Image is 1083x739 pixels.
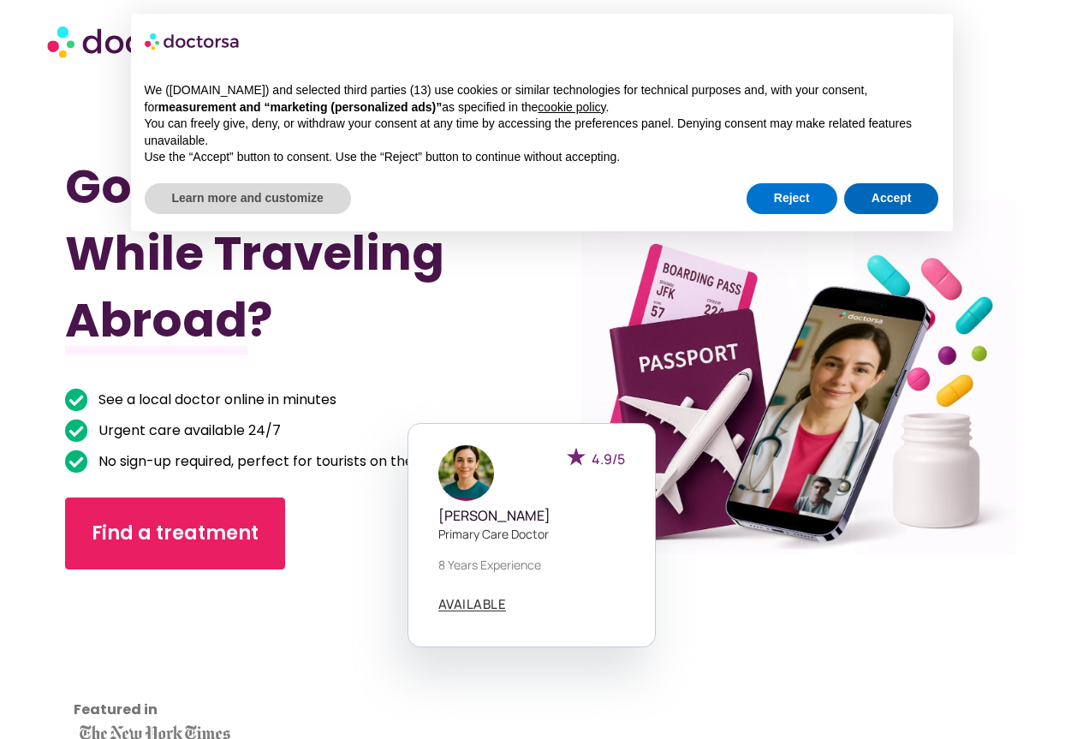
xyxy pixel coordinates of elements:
strong: Featured in [74,700,158,719]
button: Reject [747,183,837,214]
span: See a local doctor online in minutes [94,388,336,412]
a: cookie policy [538,100,605,114]
p: Primary care doctor [438,525,625,543]
a: Find a treatment [65,498,285,569]
h5: [PERSON_NAME] [438,508,625,524]
iframe: Customer reviews powered by Trustpilot [74,595,228,724]
strong: measurement and “marketing (personalized ads)” [158,100,442,114]
p: Use the “Accept” button to consent. Use the “Reject” button to continue without accepting. [145,149,939,166]
span: AVAILABLE [438,598,507,611]
button: Accept [844,183,939,214]
p: We ([DOMAIN_NAME]) and selected third parties (13) use cookies or similar technologies for techni... [145,82,939,116]
button: Learn more and customize [145,183,351,214]
h1: Got Sick While Traveling Abroad? [65,153,470,354]
span: Find a treatment [92,520,259,547]
a: AVAILABLE [438,598,507,611]
span: Urgent care available 24/7 [94,419,281,443]
span: 4.9/5 [592,450,625,468]
p: You can freely give, deny, or withdraw your consent at any time by accessing the preferences pane... [145,116,939,149]
p: 8 years experience [438,556,625,574]
img: logo [145,27,241,55]
span: No sign-up required, perfect for tourists on the go [94,450,434,474]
